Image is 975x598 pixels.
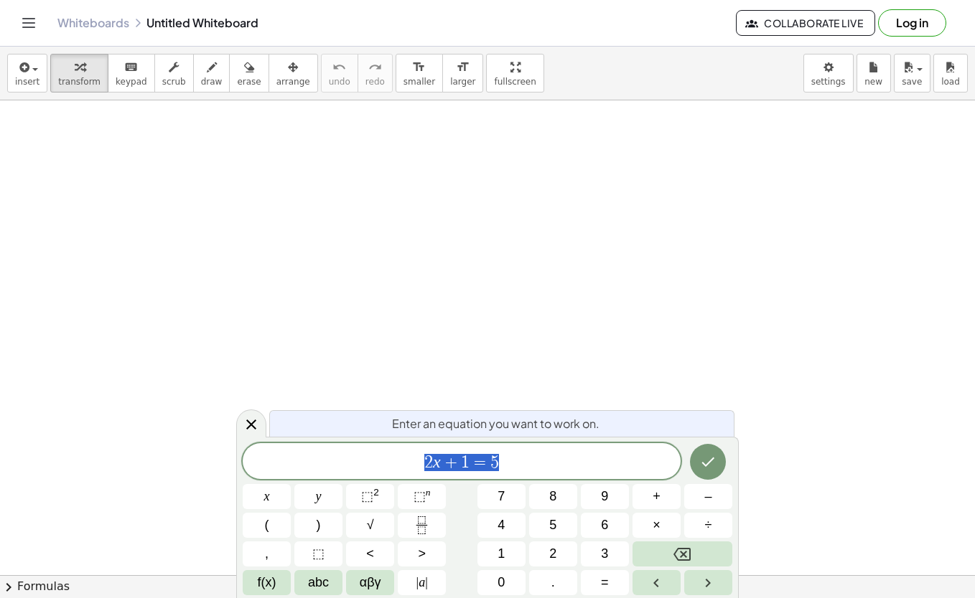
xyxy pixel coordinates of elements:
button: Right arrow [684,570,732,595]
span: Collaborate Live [748,16,863,29]
button: Functions [243,570,291,595]
span: × [653,516,661,535]
button: Square root [346,513,394,538]
button: Done [690,444,726,480]
button: x [243,484,291,509]
button: arrange [269,54,318,92]
button: Greater than [398,541,446,566]
span: | [425,575,428,589]
button: fullscreen [486,54,544,92]
button: Collaborate Live [736,10,875,36]
span: ⬚ [312,544,325,564]
span: f(x) [258,573,276,592]
button: 9 [581,484,629,509]
button: 6 [581,513,629,538]
button: Log in [878,9,946,37]
button: redoredo [358,54,393,92]
span: load [941,77,960,87]
span: 5 [549,516,556,535]
span: ) [317,516,321,535]
span: smaller [403,77,435,87]
span: 4 [498,516,505,535]
i: undo [332,59,346,76]
span: 8 [549,487,556,506]
span: + [441,454,462,471]
span: ⬚ [414,489,426,503]
i: keyboard [124,59,138,76]
span: 0 [498,573,505,592]
span: Enter an equation you want to work on. [392,415,600,432]
span: ( [265,516,269,535]
button: erase [229,54,269,92]
span: 2 [424,454,433,471]
a: Whiteboards [57,16,129,30]
span: 3 [601,544,608,564]
button: 0 [477,570,526,595]
span: arrange [276,77,310,87]
button: Divide [684,513,732,538]
button: format_sizelarger [442,54,483,92]
span: = [601,573,609,592]
span: x [264,487,270,506]
button: Placeholder [294,541,342,566]
button: insert [7,54,47,92]
var: x [433,452,441,471]
button: y [294,484,342,509]
span: 1 [461,454,470,471]
button: ) [294,513,342,538]
span: redo [365,77,385,87]
i: format_size [456,59,470,76]
button: undoundo [321,54,358,92]
button: draw [193,54,230,92]
button: 2 [529,541,577,566]
button: Plus [633,484,681,509]
button: , [243,541,291,566]
button: 8 [529,484,577,509]
button: ( [243,513,291,538]
button: Greek alphabet [346,570,394,595]
span: larger [450,77,475,87]
span: scrub [162,77,186,87]
button: load [933,54,968,92]
span: settings [811,77,846,87]
span: – [704,487,712,506]
button: 1 [477,541,526,566]
span: new [864,77,882,87]
span: < [366,544,374,564]
button: 5 [529,513,577,538]
span: fullscreen [494,77,536,87]
i: format_size [412,59,426,76]
span: a [416,573,428,592]
button: format_sizesmaller [396,54,443,92]
button: Absolute value [398,570,446,595]
span: y [316,487,322,506]
button: Toggle navigation [17,11,40,34]
button: Equals [581,570,629,595]
span: insert [15,77,39,87]
button: Fraction [398,513,446,538]
sup: 2 [373,487,379,498]
button: 3 [581,541,629,566]
span: 1 [498,544,505,564]
span: . [551,573,555,592]
i: redo [368,59,382,76]
button: Left arrow [633,570,681,595]
button: Minus [684,484,732,509]
button: scrub [154,54,194,92]
span: erase [237,77,261,87]
span: 7 [498,487,505,506]
button: transform [50,54,108,92]
span: abc [308,573,329,592]
span: transform [58,77,101,87]
button: keyboardkeypad [108,54,155,92]
button: settings [803,54,854,92]
span: ⬚ [361,489,373,503]
button: Squared [346,484,394,509]
span: > [418,544,426,564]
span: | [416,575,419,589]
sup: n [426,487,431,498]
button: 7 [477,484,526,509]
span: + [653,487,661,506]
button: . [529,570,577,595]
span: αβγ [360,573,381,592]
